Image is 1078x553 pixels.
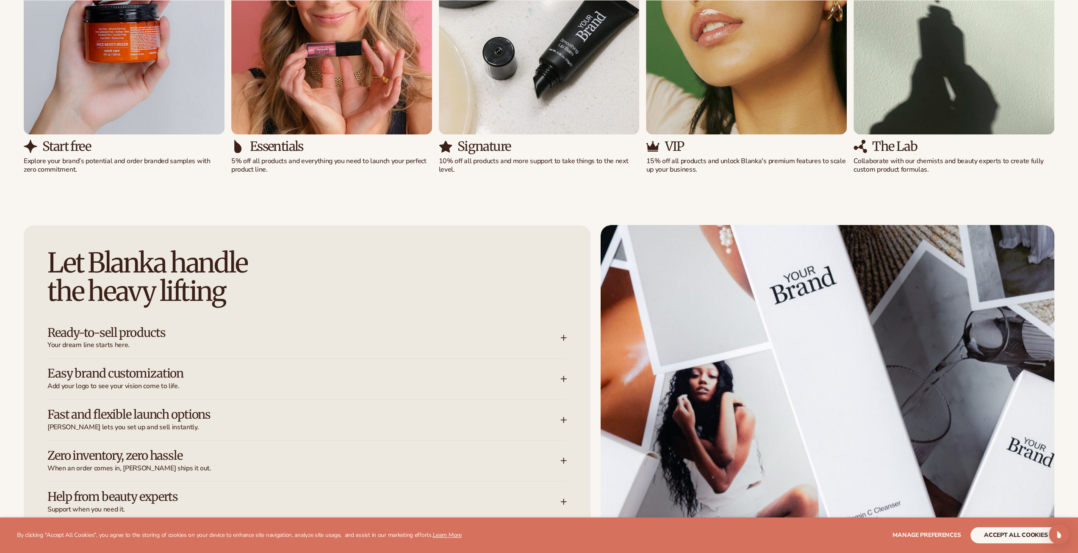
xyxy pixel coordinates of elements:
button: accept all cookies [970,527,1061,543]
span: Support when you need it. [47,505,560,514]
h3: Help from beauty experts [47,490,535,503]
div: Open Intercom Messenger [1049,524,1069,545]
p: By clicking "Accept All Cookies", you agree to the storing of cookies on your device to enhance s... [17,532,462,539]
h3: Essentials [250,139,303,153]
img: Shopify Image 13 [231,139,245,153]
button: Manage preferences [892,527,961,543]
a: Learn More [432,531,461,539]
span: Add your logo to see your vision come to life. [47,382,560,391]
h3: The Lab [872,139,917,153]
h3: Signature [457,139,511,153]
h3: Zero inventory, zero hassle [47,449,535,462]
h3: Start free [42,139,91,153]
p: Explore your brand’s potential and order branded samples with zero commitment. [24,157,224,175]
h3: Fast and flexible launch options [47,408,535,421]
span: Manage preferences [892,531,961,539]
p: Collaborate with our chemists and beauty experts to create fully custom product formulas. [854,157,1054,175]
span: When an order comes in, [PERSON_NAME] ships it out. [47,464,560,472]
p: 5% off all products and everything you need to launch your perfect product line. [231,157,432,175]
img: Shopify Image 17 [646,139,660,153]
h3: Easy brand customization [47,367,535,380]
p: 10% off all products and more support to take things to the next level. [439,157,640,175]
p: 15% off all products and unlock Blanka's premium features to scale up your business. [646,157,847,175]
h3: VIP [665,139,684,153]
span: [PERSON_NAME] lets you set up and sell instantly. [47,423,560,432]
h3: Ready-to-sell products [47,326,535,339]
span: Your dream line starts here. [47,341,560,350]
img: Shopify Image 15 [439,139,452,153]
img: Shopify Image 19 [854,139,867,153]
h2: Let Blanka handle the heavy lifting [47,249,567,306]
img: Shopify Image 11 [24,139,37,153]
